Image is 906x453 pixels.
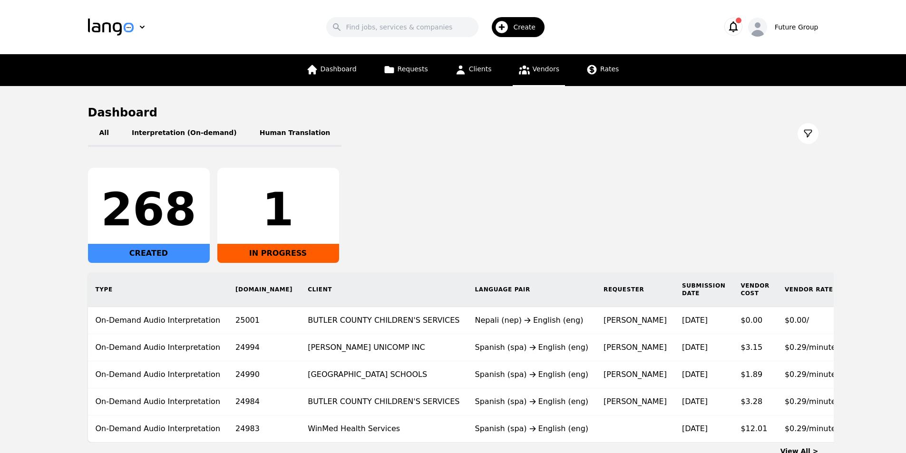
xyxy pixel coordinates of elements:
[225,187,331,232] div: 1
[682,370,708,379] time: [DATE]
[596,272,674,307] th: Requester
[88,307,228,334] td: On-Demand Audio Interpretation
[733,415,777,443] td: $12.01
[682,343,708,352] time: [DATE]
[475,369,589,380] div: Spanish (spa) English (eng)
[475,342,589,353] div: Spanish (spa) English (eng)
[478,13,550,41] button: Create
[775,22,818,32] div: Future Group
[449,54,497,86] a: Clients
[88,361,228,388] td: On-Demand Audio Interpretation
[96,187,202,232] div: 268
[300,388,467,415] td: BUTLER COUNTY CHILDREN'S SERVICES
[228,272,300,307] th: [DOMAIN_NAME]
[533,65,559,73] span: Vendors
[798,123,818,144] button: Filter
[733,361,777,388] td: $1.89
[596,307,674,334] td: [PERSON_NAME]
[300,307,467,334] td: BUTLER COUNTY CHILDREN'S SERVICES
[248,120,342,147] button: Human Translation
[733,334,777,361] td: $3.15
[228,307,300,334] td: 25001
[596,361,674,388] td: [PERSON_NAME]
[777,272,844,307] th: Vendor Rate
[475,423,589,434] div: Spanish (spa) English (eng)
[300,361,467,388] td: [GEOGRAPHIC_DATA] SCHOOLS
[228,415,300,443] td: 24983
[596,388,674,415] td: [PERSON_NAME]
[88,120,120,147] button: All
[674,272,733,307] th: Submission Date
[88,105,818,120] h1: Dashboard
[321,65,357,73] span: Dashboard
[300,272,467,307] th: Client
[217,244,339,263] div: IN PROGRESS
[378,54,434,86] a: Requests
[88,415,228,443] td: On-Demand Audio Interpretation
[301,54,362,86] a: Dashboard
[785,343,836,352] span: $0.29/minute
[733,307,777,334] td: $0.00
[513,54,565,86] a: Vendors
[88,19,134,36] img: Logo
[228,361,300,388] td: 24990
[682,424,708,433] time: [DATE]
[300,415,467,443] td: WinMed Health Services
[88,334,228,361] td: On-Demand Audio Interpretation
[120,120,248,147] button: Interpretation (On-demand)
[596,334,674,361] td: [PERSON_NAME]
[733,388,777,415] td: $3.28
[785,316,809,325] span: $0.00/
[228,388,300,415] td: 24984
[785,424,836,433] span: $0.29/minute
[785,397,836,406] span: $0.29/minute
[600,65,619,73] span: Rates
[468,272,596,307] th: Language Pair
[398,65,428,73] span: Requests
[682,316,708,325] time: [DATE]
[475,396,589,407] div: Spanish (spa) English (eng)
[469,65,492,73] span: Clients
[300,334,467,361] td: [PERSON_NAME] UNICOMP INC
[682,397,708,406] time: [DATE]
[580,54,624,86] a: Rates
[748,18,818,37] button: Future Group
[228,334,300,361] td: 24994
[88,244,210,263] div: CREATED
[475,315,589,326] div: Nepali (nep) English (eng)
[513,22,542,32] span: Create
[88,272,228,307] th: Type
[785,370,836,379] span: $0.29/minute
[733,272,777,307] th: Vendor Cost
[88,388,228,415] td: On-Demand Audio Interpretation
[326,17,478,37] input: Find jobs, services & companies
